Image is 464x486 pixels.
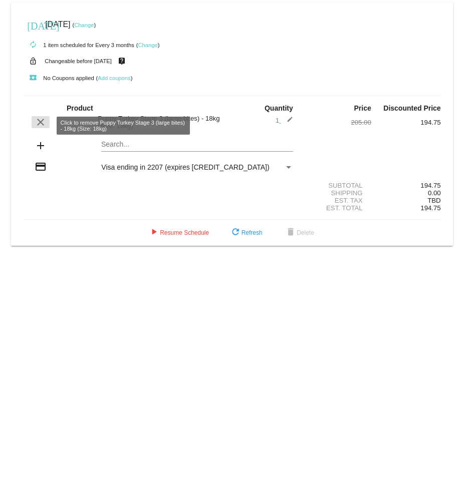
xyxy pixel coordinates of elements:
div: Est. Tax [302,197,371,204]
span: Visa ending in 2207 (expires [CREDIT_CARD_DATA]) [101,163,269,171]
div: 205.00 [302,119,371,126]
small: 1 item scheduled for Every 3 months [23,42,134,48]
small: ( ) [72,22,96,28]
small: Changeable before [DATE] [45,58,112,64]
a: Change [74,22,94,28]
div: 194.75 [371,182,441,189]
span: Refresh [229,229,263,236]
small: ( ) [136,42,160,48]
input: Search... [101,141,293,149]
mat-icon: [DATE] [27,19,39,31]
span: TBD [427,197,440,204]
button: Resume Schedule [140,224,217,242]
div: Est. Total [302,204,371,212]
mat-icon: autorenew [27,39,39,51]
div: Shipping [302,189,371,197]
mat-icon: clear [35,116,47,128]
a: Change [138,42,158,48]
div: 194.75 [371,119,441,126]
mat-icon: credit_card [35,161,47,173]
span: 194.75 [420,204,440,212]
span: [DATE] [45,20,70,29]
div: Puppy Turkey Stage 3 (large bites) - 18kg (Size: 18kg) [93,115,232,130]
mat-icon: edit [281,116,293,128]
button: Refresh [221,224,271,242]
mat-icon: local_play [27,72,39,84]
strong: Product [67,104,93,112]
small: ( ) [96,75,133,81]
mat-icon: delete [285,227,297,239]
small: No Coupons applied [23,75,94,81]
div: Subtotal [302,182,371,189]
mat-select: Payment Method [101,163,293,171]
span: 0.00 [428,189,441,197]
strong: Price [354,104,371,112]
button: Delete [277,224,322,242]
mat-icon: live_help [116,55,128,68]
strong: Discounted Price [383,104,440,112]
mat-icon: play_arrow [148,227,160,239]
mat-icon: add [35,140,47,152]
strong: Quantity [265,104,293,112]
mat-icon: refresh [229,227,242,239]
a: Add coupons [98,75,130,81]
span: Delete [285,229,314,236]
span: Resume Schedule [148,229,209,236]
mat-icon: lock_open [27,55,39,68]
span: 1 [276,117,293,124]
